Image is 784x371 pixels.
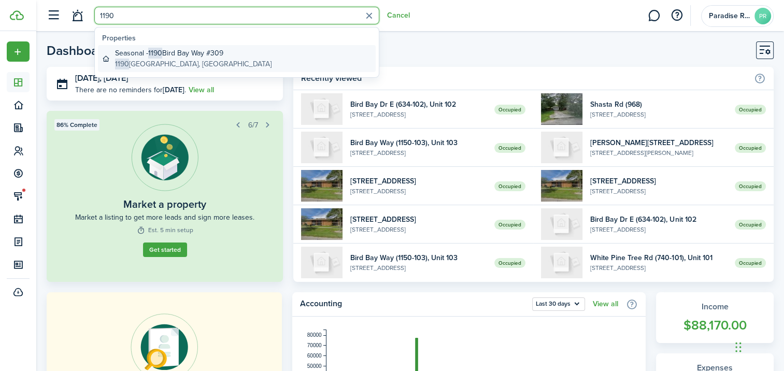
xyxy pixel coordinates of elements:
widget-list-item-description: [STREET_ADDRESS] [350,148,487,158]
span: Occupied [735,220,766,230]
img: 103 [301,132,343,163]
a: Messaging [644,3,664,29]
avatar-text: PR [754,8,771,24]
widget-list-item-description: [STREET_ADDRESS] [590,110,727,119]
button: Open resource center [668,7,686,24]
span: Occupied [735,143,766,153]
widget-stats-count: $88,170.00 [666,316,763,335]
span: Occupied [494,143,525,153]
a: View all [189,84,214,95]
tspan: 70000 [307,343,322,348]
button: Open sidebar [44,6,63,25]
a: View all [593,300,618,308]
img: Listing [131,124,198,191]
tspan: 60000 [307,353,322,359]
home-widget-title: Accounting [300,297,527,311]
widget-list-item-title: White Pine Tree Rd (740-101), Unit 101 [590,252,727,263]
global-search-list-title: Properties [102,33,376,44]
widget-list-item-description: [STREET_ADDRESS] [590,187,727,196]
span: 6/7 [248,120,258,131]
span: Occupied [494,220,525,230]
tspan: 80000 [307,332,322,338]
img: 102 [301,93,343,125]
home-widget-title: Recently viewed [301,72,749,84]
widget-list-item-description: [STREET_ADDRESS] [590,225,727,234]
widget-stats-title: Income [666,301,763,313]
img: 117 [541,132,582,163]
img: 1 [541,93,582,125]
button: Last 30 days [532,297,585,311]
widget-list-item-description: [STREET_ADDRESS] [350,187,487,196]
button: Open menu [7,41,30,62]
b: [DATE] [163,84,184,95]
span: 1190 [148,48,162,59]
widget-list-item-title: [PERSON_NAME][STREET_ADDRESS] [590,137,727,148]
input: Search for anything... [94,7,379,24]
span: 86% Complete [56,120,97,130]
widget-list-item-title: Bird Bay Dr E (634-102), Unit 102 [350,99,487,110]
widget-list-item-title: Shasta Rd (968) [590,99,727,110]
a: Get started [143,242,187,257]
button: Clear search [361,8,377,24]
button: Customise [756,41,774,59]
span: Occupied [735,181,766,191]
widget-list-item-title: [STREET_ADDRESS] [350,176,487,187]
img: 215 [301,208,343,240]
tspan: 50000 [307,363,322,369]
iframe: Chat Widget [732,321,784,371]
a: Income$88,170.00 [656,292,774,343]
img: TenantCloud [10,10,24,20]
button: Cancel [387,11,410,20]
header-page-title: Dashboard [47,44,110,57]
p: There are no reminders for . [75,84,186,95]
span: 1190 [115,59,129,69]
button: Open menu [532,297,585,311]
widget-list-item-title: Bird Bay Dr E (634-102), Unit 102 [590,214,727,225]
widget-step-title: Market a property [123,196,206,212]
button: Next step [261,118,275,132]
widget-list-item-description: [STREET_ADDRESS] [590,263,727,273]
global-search-item-title: Seasonal - Bird Bay Way #309 [115,48,272,59]
div: Drag [735,332,742,363]
img: 101 [541,247,582,278]
widget-list-item-title: Bird Bay Way (1150-103), Unit 103 [350,137,487,148]
widget-list-item-description: [STREET_ADDRESS] [350,110,487,119]
a: Notifications [67,3,87,29]
span: Paradise Realty of Venice [709,12,750,20]
img: 103 [301,247,343,278]
span: Occupied [494,105,525,115]
button: Prev step [231,118,246,132]
widget-step-time: Est. 5 min setup [137,225,193,235]
widget-list-item-title: [STREET_ADDRESS] [350,214,487,225]
h3: [DATE], [DATE] [75,72,275,85]
widget-list-item-description: [STREET_ADDRESS][PERSON_NAME] [590,148,727,158]
img: 215 [541,170,582,202]
img: 215 [301,170,343,202]
span: Occupied [735,105,766,115]
span: Occupied [735,258,766,268]
a: Seasonal -1190Bird Bay Way #3091190[GEOGRAPHIC_DATA], [GEOGRAPHIC_DATA] [98,45,376,72]
widget-step-description: Market a listing to get more leads and sign more leases. [75,212,254,223]
widget-list-item-description: [STREET_ADDRESS] [350,263,487,273]
widget-list-item-title: [STREET_ADDRESS] [590,176,727,187]
span: Occupied [494,258,525,268]
span: Occupied [494,181,525,191]
widget-list-item-description: [STREET_ADDRESS] [350,225,487,234]
widget-list-item-title: Bird Bay Way (1150-103), Unit 103 [350,252,487,263]
img: 102 [541,208,582,240]
global-search-item-description: [GEOGRAPHIC_DATA], [GEOGRAPHIC_DATA] [115,59,272,69]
